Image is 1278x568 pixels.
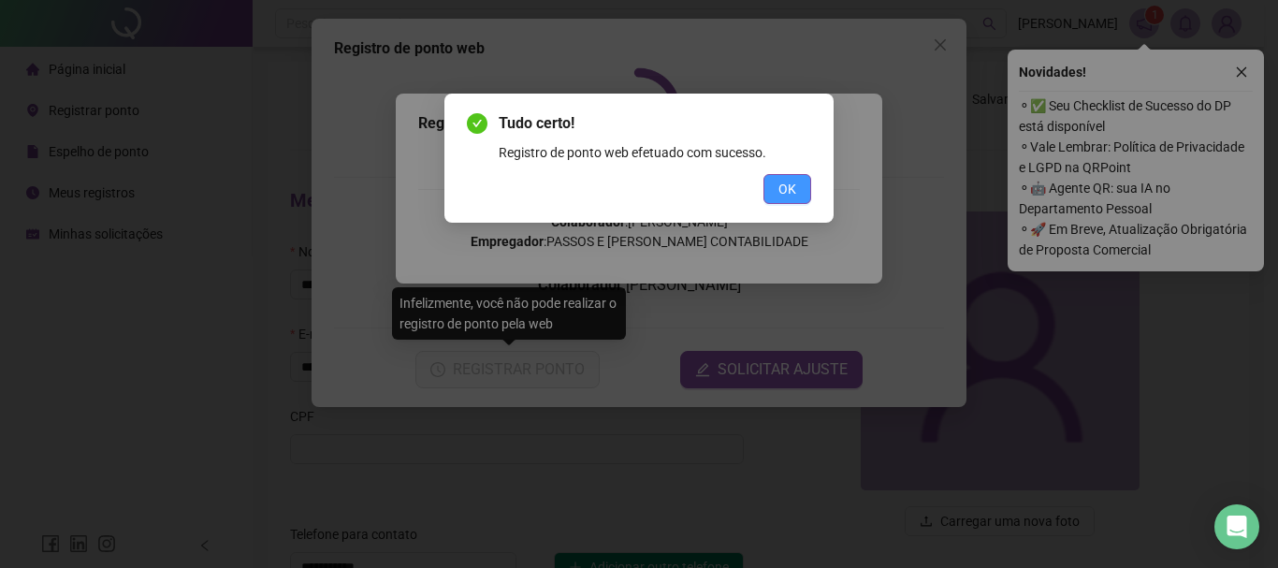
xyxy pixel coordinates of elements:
span: OK [778,179,796,199]
div: Registro de ponto web efetuado com sucesso. [499,142,811,163]
div: Open Intercom Messenger [1214,504,1259,549]
span: Tudo certo! [499,112,811,135]
button: OK [763,174,811,204]
span: check-circle [467,113,487,134]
